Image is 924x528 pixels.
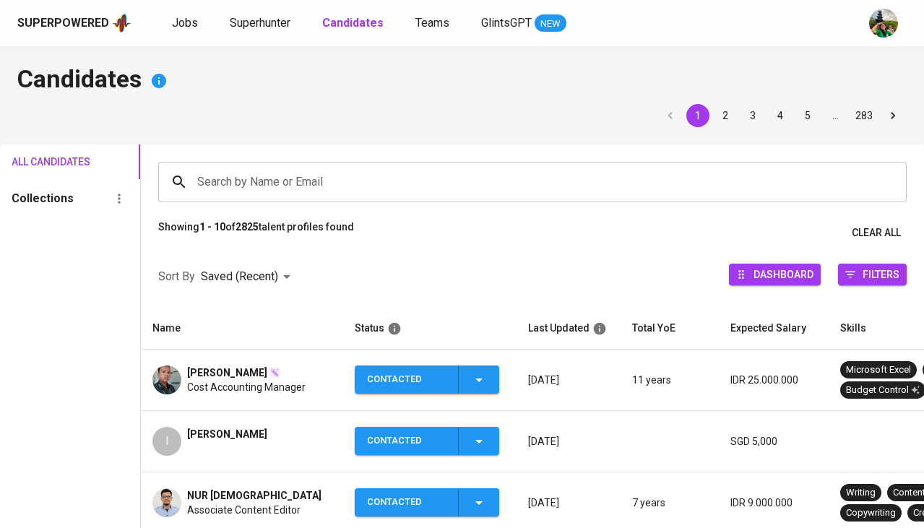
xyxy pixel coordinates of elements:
span: GlintsGPT [481,16,532,30]
div: Contacted [367,365,446,394]
img: app logo [112,12,131,34]
span: NEW [535,17,566,31]
div: Contacted [367,427,446,455]
span: Filters [863,264,899,284]
button: Go to page 283 [851,104,877,127]
img: magic_wand.svg [269,367,280,378]
div: Contacted [367,488,446,516]
span: Jobs [172,16,198,30]
b: 1 - 10 [199,221,225,233]
button: Go to page 4 [769,104,792,127]
th: Last Updated [517,308,621,350]
button: Dashboard [729,264,821,285]
div: Microsoft Excel [846,363,911,377]
th: Name [141,308,343,350]
p: Showing of talent profiles found [158,220,354,246]
span: NUR [DEMOGRAPHIC_DATA] [187,488,321,503]
button: Go to page 2 [714,104,737,127]
th: Expected Salary [719,308,829,350]
p: 11 years [632,373,707,387]
p: [DATE] [528,373,609,387]
a: Teams [415,14,452,33]
span: Cost Accounting Manager [187,380,306,394]
button: Go to page 5 [796,104,819,127]
p: SGD 5,000 [730,434,817,449]
img: 22774c0bed5f6f9b1e22ab9e2fa3f283.jpg [152,488,181,517]
span: Teams [415,16,449,30]
p: [DATE] [528,495,609,510]
th: Total YoE [621,308,719,350]
div: Saved (Recent) [201,264,295,290]
div: Copywriting [846,506,896,520]
span: [PERSON_NAME] [187,427,267,441]
a: Superpoweredapp logo [17,12,131,34]
a: GlintsGPT NEW [481,14,566,33]
b: Candidates [322,16,384,30]
p: [DATE] [528,434,609,449]
span: All Candidates [12,153,65,171]
a: Candidates [322,14,387,33]
button: Contacted [355,488,499,516]
button: Go to next page [881,104,904,127]
span: Superhunter [230,16,290,30]
button: page 1 [686,104,709,127]
p: IDR 25.000.000 [730,373,817,387]
span: [PERSON_NAME] [187,365,267,380]
button: Go to page 3 [741,104,764,127]
img: 0d140d74070f225eb5127fe643e0cd70.jpeg [152,365,181,394]
p: 7 years [632,495,707,510]
a: Superhunter [230,14,293,33]
div: Budget Control [846,384,920,397]
div: Writing [846,486,876,500]
button: Clear All [846,220,907,246]
p: Saved (Recent) [201,268,278,285]
a: Jobs [172,14,201,33]
nav: pagination navigation [657,104,907,127]
b: 2825 [236,221,259,233]
th: Status [343,308,517,350]
h4: Candidates [17,64,907,98]
button: Contacted [355,365,499,394]
div: … [824,108,847,123]
button: Filters [838,264,907,285]
button: Contacted [355,427,499,455]
span: Dashboard [754,264,813,284]
img: eva@glints.com [869,9,898,38]
p: IDR 9.000.000 [730,495,817,510]
span: Associate Content Editor [187,503,301,517]
div: Superpowered [17,15,109,32]
div: I [152,427,181,456]
h6: Collections [12,189,74,209]
p: Sort By [158,268,195,285]
span: Clear All [852,224,901,242]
